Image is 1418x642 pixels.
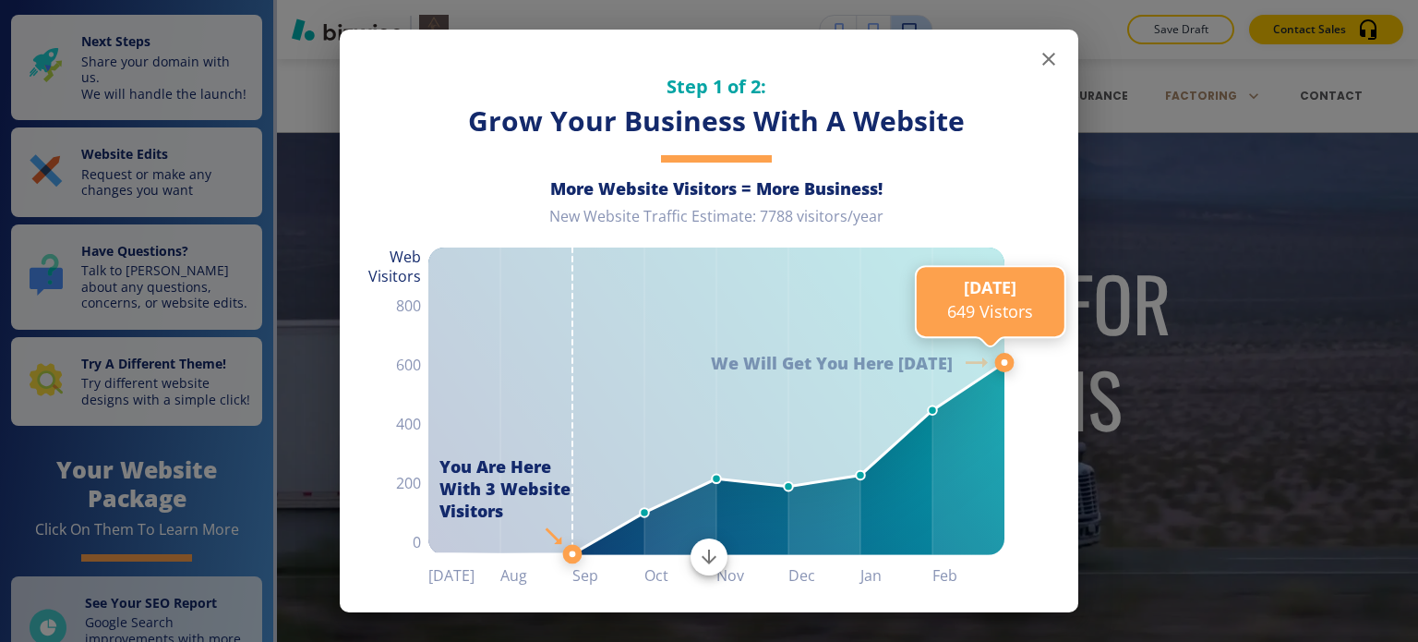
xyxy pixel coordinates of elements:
h6: Dec [788,563,860,588]
h6: Jan [860,563,932,588]
h6: Nov [716,563,788,588]
h6: More Website Visitors = More Business! [428,177,1004,200]
button: Scroll to bottom [691,539,727,575]
h6: [DATE] [428,563,500,588]
h6: Sep [572,563,644,588]
h5: Step 1 of 2: [428,74,1004,99]
h3: Grow Your Business With A Website [428,103,1004,140]
h6: Oct [644,563,716,588]
h6: Aug [500,563,572,588]
h6: Feb [932,563,1004,588]
div: New Website Traffic Estimate: 7788 visitors/year [428,207,1004,241]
